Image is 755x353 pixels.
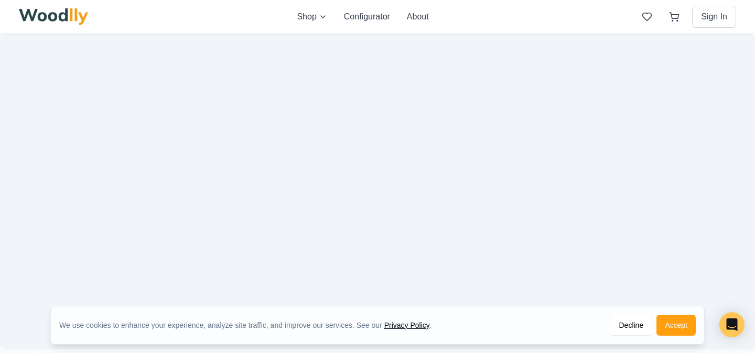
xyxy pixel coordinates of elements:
button: Decline [610,315,652,336]
button: About [407,10,429,23]
button: Sign In [692,6,736,28]
div: We use cookies to enhance your experience, analyze site traffic, and improve our services. See our . [59,320,440,330]
a: Privacy Policy [384,321,429,329]
button: Accept [656,315,696,336]
button: Shop [297,10,327,23]
div: Open Intercom Messenger [719,312,745,337]
img: Woodlly [19,8,88,25]
button: Configurator [344,10,390,23]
